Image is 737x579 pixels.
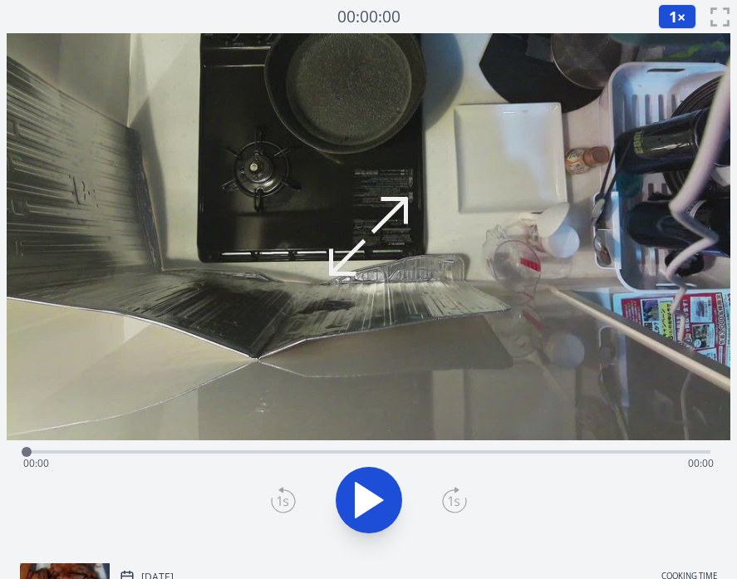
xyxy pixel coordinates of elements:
[688,456,714,470] span: 00:00
[658,4,696,29] button: 1×
[337,5,400,29] a: 00:00:00
[669,7,677,27] span: 1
